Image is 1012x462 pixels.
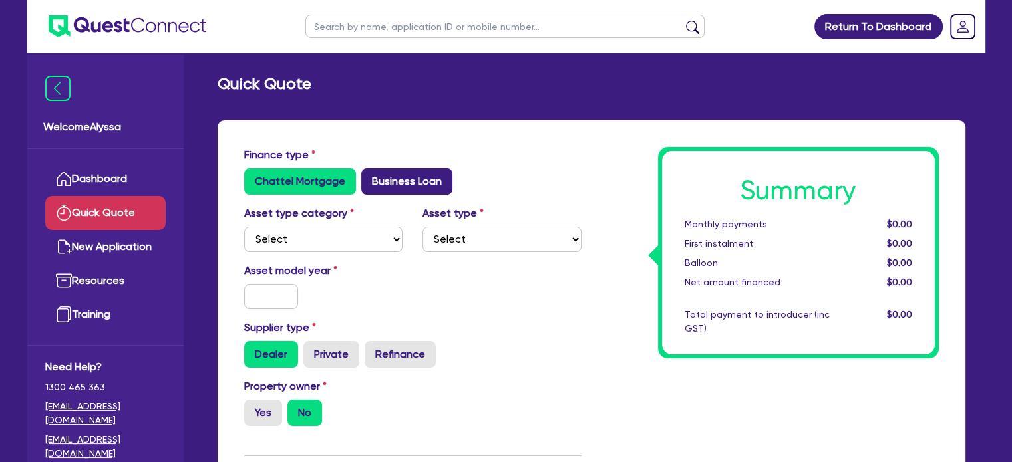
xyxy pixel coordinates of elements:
a: [EMAIL_ADDRESS][DOMAIN_NAME] [45,433,166,461]
label: No [287,400,322,426]
a: New Application [45,230,166,264]
span: $0.00 [886,219,912,229]
label: Private [303,341,359,368]
img: resources [56,273,72,289]
img: quick-quote [56,205,72,221]
span: $0.00 [886,257,912,268]
div: Monthly payments [675,217,840,231]
a: Training [45,298,166,332]
label: Asset model year [234,263,413,279]
label: Asset type category [244,205,354,221]
span: $0.00 [886,309,912,320]
label: Finance type [244,147,315,163]
img: new-application [56,239,72,255]
label: Business Loan [361,168,452,195]
a: Dashboard [45,162,166,196]
img: icon-menu-close [45,76,71,101]
span: $0.00 [886,277,912,287]
img: training [56,306,72,322]
label: Asset type [422,205,484,221]
a: Dropdown toggle [945,9,980,44]
div: Balloon [675,256,840,270]
div: First instalment [675,237,840,251]
label: Property owner [244,378,327,394]
label: Refinance [365,341,436,368]
a: Return To Dashboard [814,14,943,39]
label: Dealer [244,341,298,368]
input: Search by name, application ID or mobile number... [305,15,705,38]
span: Need Help? [45,359,166,375]
h1: Summary [685,175,912,207]
label: Yes [244,400,282,426]
div: Total payment to introducer (inc GST) [675,308,840,336]
span: Welcome Alyssa [43,119,168,135]
span: $0.00 [886,238,912,249]
a: [EMAIL_ADDRESS][DOMAIN_NAME] [45,400,166,427]
a: Resources [45,264,166,298]
a: Quick Quote [45,196,166,230]
span: 1300 465 363 [45,380,166,394]
div: Net amount financed [675,275,840,289]
label: Supplier type [244,320,316,336]
label: Chattel Mortgage [244,168,356,195]
img: quest-connect-logo-blue [49,15,206,37]
h2: Quick Quote [218,74,311,94]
